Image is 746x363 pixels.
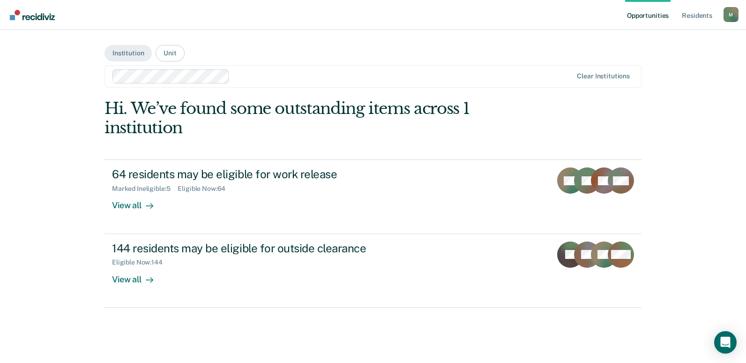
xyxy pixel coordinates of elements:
[724,7,739,22] div: M
[178,185,233,193] div: Eligible Now : 64
[112,185,178,193] div: Marked Ineligible : 5
[112,242,441,255] div: 144 residents may be eligible for outside clearance
[156,45,184,61] button: Unit
[104,45,152,61] button: Institution
[112,193,164,211] div: View all
[112,258,170,266] div: Eligible Now : 144
[577,72,630,80] div: Clear institutions
[10,10,55,20] img: Recidiviz
[112,266,164,285] div: View all
[104,159,642,234] a: 64 residents may be eligible for work releaseMarked Ineligible:5Eligible Now:64View all
[104,234,642,308] a: 144 residents may be eligible for outside clearanceEligible Now:144View all
[724,7,739,22] button: Profile dropdown button
[714,331,737,354] div: Open Intercom Messenger
[112,167,441,181] div: 64 residents may be eligible for work release
[104,99,534,137] div: Hi. We’ve found some outstanding items across 1 institution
